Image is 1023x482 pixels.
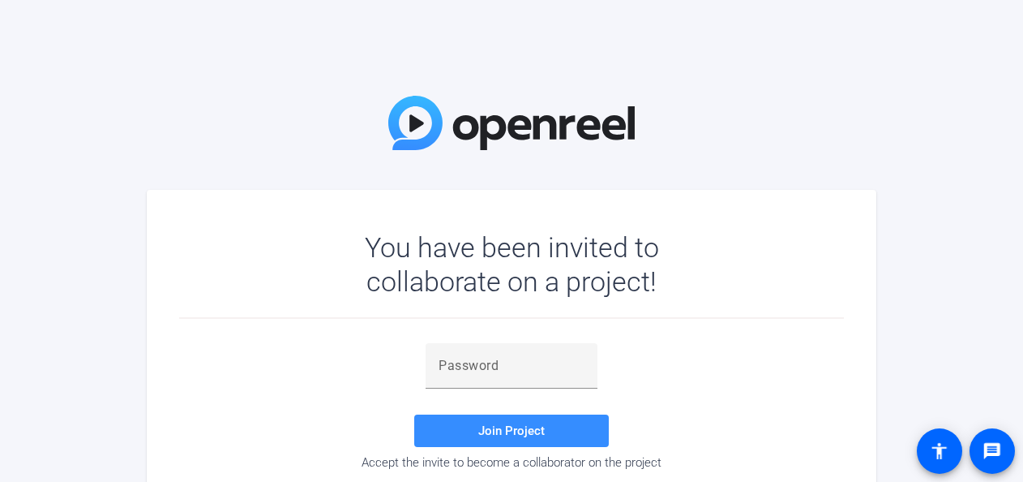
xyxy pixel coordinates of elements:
div: Accept the invite to become a collaborator on the project [179,455,844,470]
button: Join Project [414,415,609,447]
mat-icon: accessibility [930,441,949,461]
mat-icon: message [982,441,1002,461]
div: You have been invited to collaborate on a project! [318,230,706,299]
input: Password [439,356,584,376]
span: Join Project [478,424,545,438]
img: OpenReel Logo [388,96,635,150]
